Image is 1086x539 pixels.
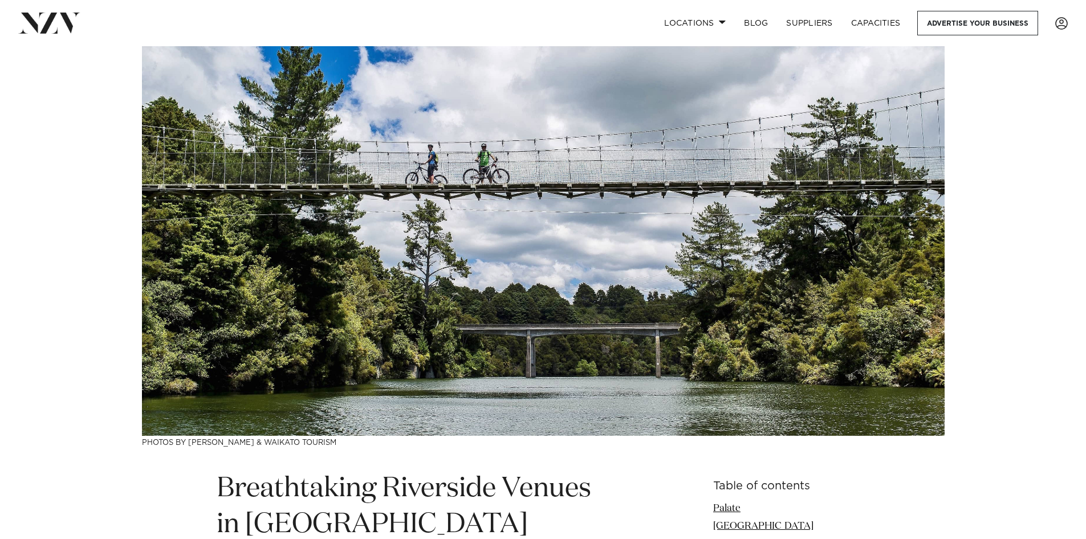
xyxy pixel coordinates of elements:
a: Palate [713,504,741,513]
a: Advertise your business [917,11,1038,35]
a: [GEOGRAPHIC_DATA] [713,521,814,531]
h3: Photos by [PERSON_NAME] & Waikato Tourism [142,436,945,448]
a: Capacities [842,11,910,35]
img: nzv-logo.png [18,13,80,33]
h6: Table of contents [713,480,870,492]
a: SUPPLIERS [777,11,841,35]
a: Locations [655,11,735,35]
a: BLOG [735,11,777,35]
img: Breathtaking Riverside Venues in Hamilton [142,46,945,436]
